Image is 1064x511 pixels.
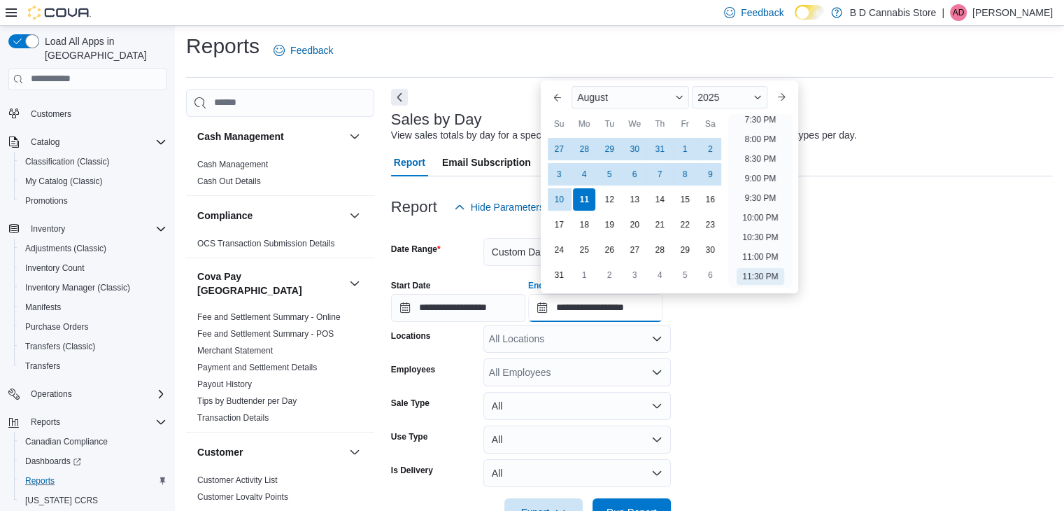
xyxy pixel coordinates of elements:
[14,278,172,297] button: Inventory Manager (Classic)
[197,395,297,407] span: Tips by Budtender per Day
[197,129,343,143] button: Cash Management
[20,173,166,190] span: My Catalog (Classic)
[20,299,166,316] span: Manifests
[20,173,108,190] a: My Catalog (Classic)
[197,129,284,143] h3: Cash Management
[25,176,103,187] span: My Catalog (Classic)
[573,138,595,160] div: day-28
[598,264,620,286] div: day-2
[14,152,172,171] button: Classification (Classic)
[31,388,72,400] span: Operations
[942,4,944,21] p: |
[197,176,261,186] a: Cash Out Details
[197,379,252,390] span: Payout History
[739,111,782,128] li: 7:30 PM
[391,465,433,476] label: Is Delivery
[483,392,671,420] button: All
[391,199,437,216] h3: Report
[770,86,793,108] button: Next month
[623,239,646,261] div: day-27
[197,345,273,356] span: Merchant Statement
[25,156,110,167] span: Classification (Classic)
[20,472,166,489] span: Reports
[699,113,721,135] div: Sa
[197,238,335,249] span: OCS Transaction Submission Details
[548,239,570,261] div: day-24
[25,386,166,402] span: Operations
[623,188,646,211] div: day-13
[346,444,363,461] button: Customer
[197,445,243,459] h3: Customer
[197,239,335,248] a: OCS Transaction Submission Details
[20,472,60,489] a: Reports
[197,445,343,459] button: Customer
[197,176,261,187] span: Cash Out Details
[28,6,91,20] img: Cova
[14,171,172,191] button: My Catalog (Classic)
[572,86,689,108] div: Button. Open the month selector. August is currently selected.
[197,269,343,297] h3: Cova Pay [GEOGRAPHIC_DATA]
[548,163,570,185] div: day-3
[598,113,620,135] div: Tu
[546,136,723,288] div: August, 2025
[197,328,334,339] span: Fee and Settlement Summary - POS
[197,346,273,356] a: Merchant Statement
[197,491,288,503] span: Customer Loyalty Points
[197,475,278,485] a: Customer Activity List
[197,475,278,486] span: Customer Activity List
[20,240,112,257] a: Adjustments (Classic)
[623,163,646,185] div: day-6
[795,5,824,20] input: Dark Mode
[20,153,115,170] a: Classification (Classic)
[674,113,696,135] div: Fr
[648,213,671,236] div: day-21
[197,492,288,502] a: Customer Loyalty Points
[3,104,172,124] button: Customers
[25,360,60,372] span: Transfers
[31,136,59,148] span: Catalog
[20,358,166,374] span: Transfers
[25,106,77,122] a: Customers
[14,239,172,258] button: Adjustments (Classic)
[528,280,565,291] label: End Date
[25,475,55,486] span: Reports
[623,138,646,160] div: day-30
[20,153,166,170] span: Classification (Classic)
[739,131,782,148] li: 8:00 PM
[699,138,721,160] div: day-2
[737,209,783,226] li: 10:00 PM
[528,294,662,322] input: Press the down key to enter a popover containing a calendar. Press the escape key to close the po...
[548,264,570,286] div: day-31
[268,36,339,64] a: Feedback
[391,280,431,291] label: Start Date
[699,163,721,185] div: day-9
[20,318,94,335] a: Purchase Orders
[14,432,172,451] button: Canadian Compliance
[483,238,671,266] button: Custom Date
[737,268,783,285] li: 11:30 PM
[197,209,253,223] h3: Compliance
[391,364,435,375] label: Employees
[741,6,783,20] span: Feedback
[197,159,268,170] span: Cash Management
[548,113,570,135] div: Su
[471,200,544,214] span: Hide Parameters
[25,414,66,430] button: Reports
[346,275,363,292] button: Cova Pay [GEOGRAPHIC_DATA]
[739,190,782,206] li: 9:30 PM
[197,329,334,339] a: Fee and Settlement Summary - POS
[20,492,104,509] a: [US_STATE] CCRS
[20,240,166,257] span: Adjustments (Classic)
[20,260,90,276] a: Inventory Count
[699,188,721,211] div: day-16
[25,495,98,506] span: [US_STATE] CCRS
[739,170,782,187] li: 9:00 PM
[699,264,721,286] div: day-6
[25,220,166,237] span: Inventory
[14,451,172,471] a: Dashboards
[14,317,172,337] button: Purchase Orders
[737,248,783,265] li: 11:00 PM
[3,132,172,152] button: Catalog
[20,192,73,209] a: Promotions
